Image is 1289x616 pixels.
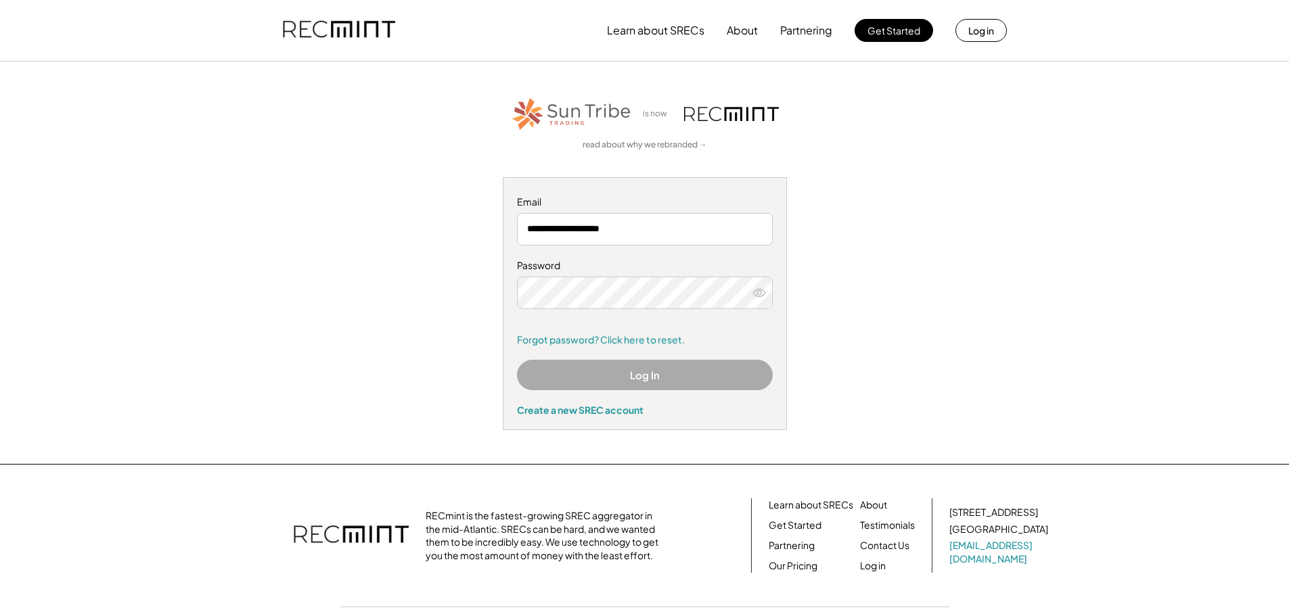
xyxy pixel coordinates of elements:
div: Email [517,195,773,209]
img: recmint-logotype%403x.png [294,512,409,559]
a: Forgot password? Click here to reset. [517,333,773,347]
img: recmint-logotype%403x.png [283,7,395,53]
div: RECmint is the fastest-growing SREC aggregator in the mid-Atlantic. SRECs can be hard, and we wan... [426,509,666,562]
a: Learn about SRECs [769,498,853,512]
button: About [727,17,758,44]
div: [GEOGRAPHIC_DATA] [949,523,1048,536]
a: About [860,498,887,512]
img: recmint-logotype%403x.png [684,107,779,121]
div: [STREET_ADDRESS] [949,506,1038,519]
a: Get Started [769,519,821,532]
div: Password [517,259,773,273]
a: Log in [860,559,886,573]
button: Log in [955,19,1007,42]
a: Contact Us [860,539,909,552]
button: Learn about SRECs [607,17,704,44]
a: Our Pricing [769,559,817,573]
button: Get Started [855,19,933,42]
a: read about why we rebranded → [583,139,707,151]
button: Partnering [780,17,832,44]
a: Partnering [769,539,815,552]
a: [EMAIL_ADDRESS][DOMAIN_NAME] [949,539,1051,565]
img: STT_Horizontal_Logo%2B-%2BColor.png [511,95,633,133]
button: Log In [517,360,773,390]
div: is now [639,108,677,120]
a: Testimonials [860,519,915,532]
div: Create a new SREC account [517,404,773,416]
